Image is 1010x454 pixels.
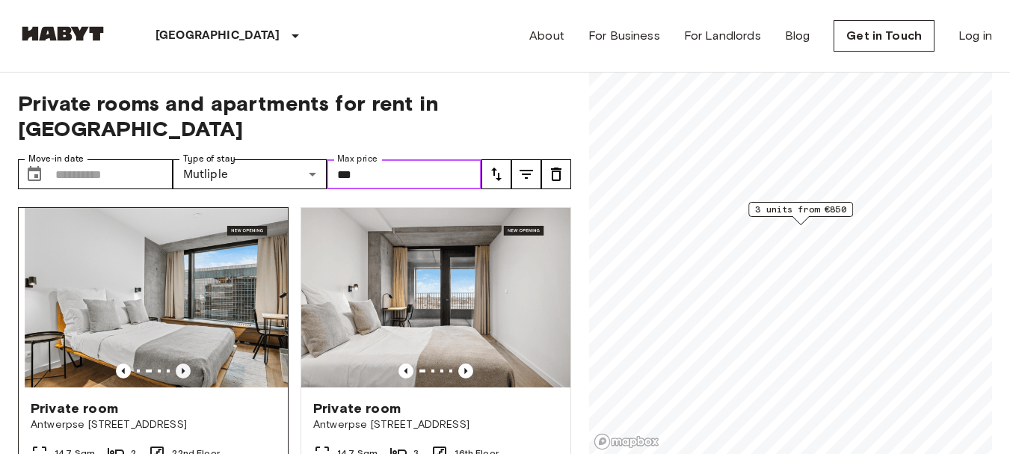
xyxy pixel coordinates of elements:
a: Mapbox logo [594,433,659,450]
label: Move-in date [28,153,84,165]
button: Choose date [19,159,49,189]
a: Log in [958,27,992,45]
span: Private rooms and apartments for rent in [GEOGRAPHIC_DATA] [18,91,571,141]
div: Mutliple [173,159,327,189]
span: 3 units from €850 [755,203,846,216]
span: Antwerpse [STREET_ADDRESS] [313,417,558,432]
a: Get in Touch [834,20,934,52]
button: Previous image [176,363,191,378]
button: tune [481,159,511,189]
a: Blog [785,27,810,45]
a: About [529,27,564,45]
button: tune [541,159,571,189]
label: Type of stay [183,153,235,165]
div: Map marker [748,202,853,225]
a: For Business [588,27,660,45]
p: [GEOGRAPHIC_DATA] [155,27,280,45]
img: Marketing picture of unit BE-23-003-062-001 [301,208,570,387]
span: Private room [31,399,118,417]
img: Marketing picture of unit BE-23-003-090-002 [25,208,294,387]
button: Previous image [458,363,473,378]
button: Previous image [116,363,131,378]
span: Private room [313,399,401,417]
span: Antwerpse [STREET_ADDRESS] [31,417,276,432]
img: Habyt [18,26,108,41]
button: Previous image [398,363,413,378]
button: tune [511,159,541,189]
a: For Landlords [684,27,761,45]
label: Max price [337,153,378,165]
